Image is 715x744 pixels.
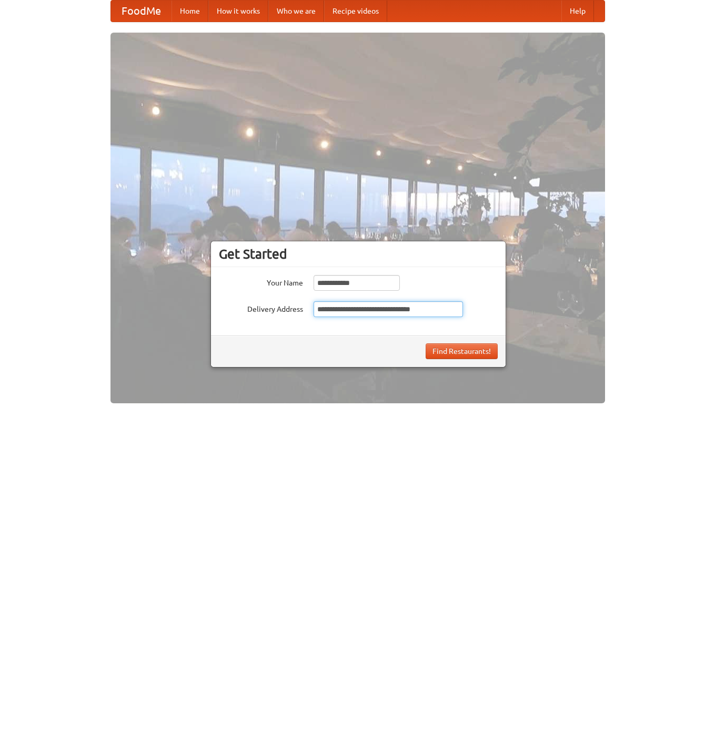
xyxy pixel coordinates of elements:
label: Delivery Address [219,301,303,314]
a: FoodMe [111,1,172,22]
label: Your Name [219,275,303,288]
a: How it works [208,1,268,22]
a: Recipe videos [324,1,387,22]
button: Find Restaurants! [426,343,498,359]
a: Who we are [268,1,324,22]
h3: Get Started [219,246,498,262]
a: Help [561,1,594,22]
a: Home [172,1,208,22]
